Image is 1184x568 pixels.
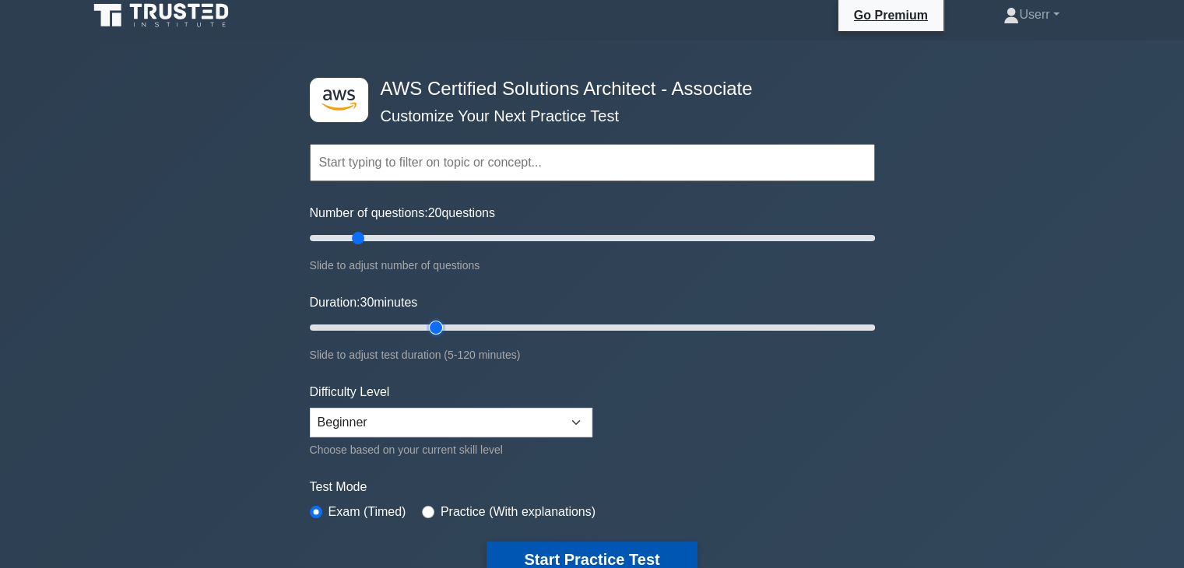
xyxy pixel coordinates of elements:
[310,204,495,223] label: Number of questions: questions
[441,503,596,521] label: Practice (With explanations)
[374,78,799,100] h4: AWS Certified Solutions Architect - Associate
[310,293,418,312] label: Duration: minutes
[310,478,875,496] label: Test Mode
[328,503,406,521] label: Exam (Timed)
[845,5,937,25] a: Go Premium
[310,256,875,275] div: Slide to adjust number of questions
[310,345,875,364] div: Slide to adjust test duration (5-120 minutes)
[310,144,875,181] input: Start typing to filter on topic or concept...
[428,206,442,219] span: 20
[310,440,592,459] div: Choose based on your current skill level
[310,383,390,401] label: Difficulty Level
[360,296,374,309] span: 30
